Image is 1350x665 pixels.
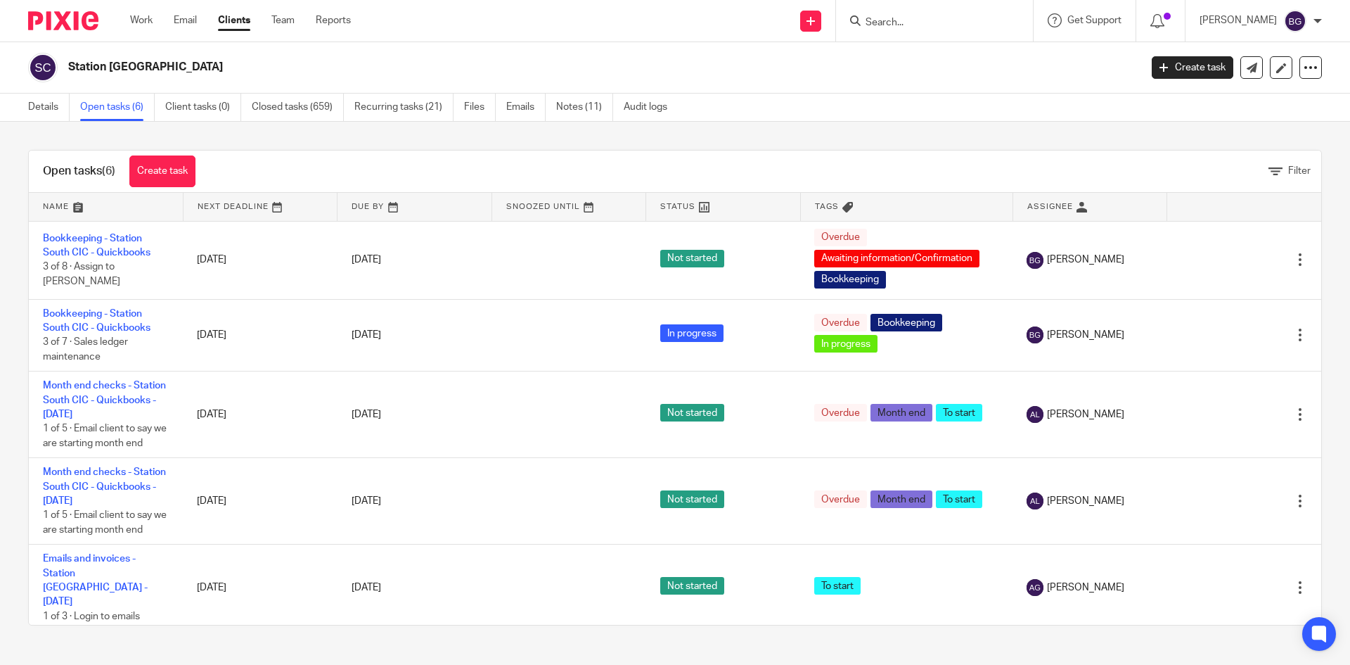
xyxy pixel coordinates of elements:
[870,404,932,422] span: Month end
[1027,579,1043,596] img: svg%3E
[183,545,337,631] td: [DATE]
[814,335,877,353] span: In progress
[1027,252,1043,269] img: svg%3E
[130,13,153,27] a: Work
[814,314,867,331] span: Overdue
[43,554,148,607] a: Emails and invoices - Station [GEOGRAPHIC_DATA] - [DATE]
[354,94,454,121] a: Recurring tasks (21)
[1284,10,1306,32] img: svg%3E
[814,577,861,595] span: To start
[183,221,337,299] td: [DATE]
[660,490,724,508] span: Not started
[870,490,932,508] span: Month end
[1288,166,1311,176] span: Filter
[936,490,982,508] span: To start
[271,13,295,27] a: Team
[814,490,867,508] span: Overdue
[43,612,140,621] span: 1 of 3 · Login to emails
[1027,406,1043,423] img: svg%3E
[43,164,115,179] h1: Open tasks
[218,13,250,27] a: Clients
[936,404,982,422] span: To start
[43,337,128,362] span: 3 of 7 · Sales ledger maintenance
[1067,15,1121,25] span: Get Support
[814,229,867,246] span: Overdue
[870,314,942,331] span: Bookkeeping
[43,467,166,506] a: Month end checks - Station South CIC - Quickbooks - [DATE]
[624,94,678,121] a: Audit logs
[28,53,58,82] img: svg%3E
[252,94,344,121] a: Closed tasks (659)
[1027,327,1043,343] img: svg%3E
[506,203,580,210] span: Snoozed Until
[352,496,381,506] span: [DATE]
[660,324,724,342] span: In progress
[68,60,918,75] h2: Station [GEOGRAPHIC_DATA]
[28,94,70,121] a: Details
[43,511,167,536] span: 1 of 5 · Email client to say we are starting month end
[1152,56,1233,79] a: Create task
[660,250,724,267] span: Not started
[43,424,167,448] span: 1 of 5 · Email client to say we are starting month end
[43,234,150,258] a: Bookkeeping - Station South CIC - Quickbooks
[80,94,155,121] a: Open tasks (6)
[174,13,197,27] a: Email
[102,165,115,177] span: (6)
[1027,493,1043,509] img: svg%3E
[316,13,351,27] a: Reports
[352,255,381,265] span: [DATE]
[660,404,724,422] span: Not started
[165,94,241,121] a: Client tasks (0)
[43,381,166,419] a: Month end checks - Station South CIC - Quickbooks - [DATE]
[1047,581,1124,595] span: [PERSON_NAME]
[506,94,546,121] a: Emails
[28,11,98,30] img: Pixie
[352,583,381,593] span: [DATE]
[1047,494,1124,508] span: [PERSON_NAME]
[183,299,337,372] td: [DATE]
[129,156,195,187] a: Create task
[660,577,724,595] span: Not started
[814,404,867,422] span: Overdue
[1047,328,1124,342] span: [PERSON_NAME]
[1047,407,1124,422] span: [PERSON_NAME]
[183,458,337,545] td: [DATE]
[864,17,991,30] input: Search
[556,94,613,121] a: Notes (11)
[660,203,695,210] span: Status
[464,94,496,121] a: Files
[43,309,150,333] a: Bookkeeping - Station South CIC - Quickbooks
[183,372,337,458] td: [DATE]
[1200,13,1277,27] p: [PERSON_NAME]
[814,250,979,267] span: Awaiting information/Confirmation
[352,330,381,340] span: [DATE]
[43,262,120,287] span: 3 of 8 · Assign to [PERSON_NAME]
[1047,253,1124,267] span: [PERSON_NAME]
[815,203,839,210] span: Tags
[814,271,886,289] span: Bookkeeping
[352,410,381,419] span: [DATE]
